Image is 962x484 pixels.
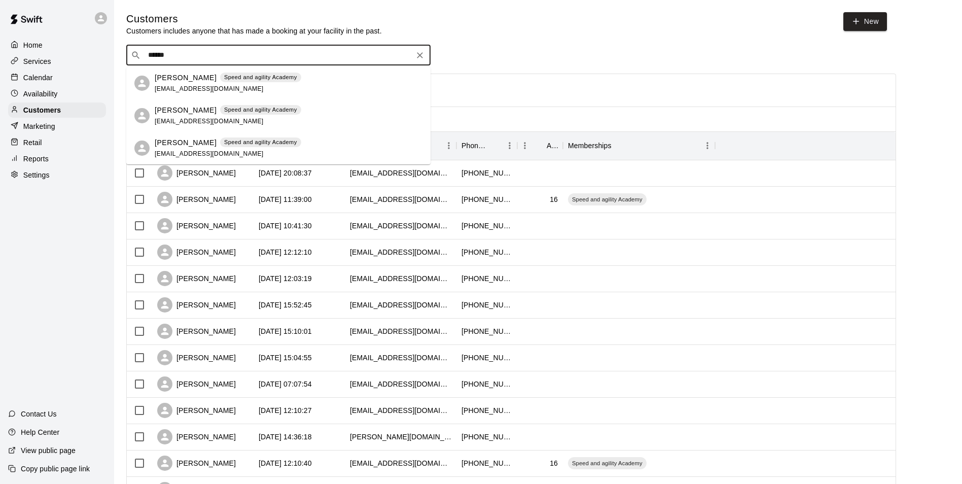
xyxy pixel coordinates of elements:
span: Speed and agility Academy [568,459,647,467]
div: +18035138009 [461,300,512,310]
a: Calendar [8,70,106,85]
div: 2025-09-03 20:08:37 [259,168,312,178]
div: Speed and agility Academy [568,193,647,205]
button: Menu [700,138,715,153]
div: Search customers by name or email [126,45,431,65]
p: Settings [23,170,50,180]
div: +18033519781 [461,405,512,416]
div: 2025-08-13 15:52:45 [259,300,312,310]
div: 2025-07-17 12:10:27 [259,405,312,416]
a: Retail [8,135,106,150]
div: 2025-08-29 12:12:10 [259,247,312,257]
div: jldriver@gmail.com [350,379,451,389]
p: Speed and agility Academy [224,73,297,82]
a: New [843,12,887,31]
div: Email [345,131,456,160]
div: Jackson Loftis [134,108,150,123]
div: +18436320473 [461,273,512,284]
a: Home [8,38,106,53]
div: Phone Number [456,131,517,160]
div: 2025-07-16 12:10:40 [259,458,312,468]
p: [PERSON_NAME] [155,73,217,83]
button: Menu [502,138,517,153]
div: Age [517,131,563,160]
div: Michael Loftis [134,76,150,91]
div: Memberships [563,131,715,160]
div: +17708001639 [461,379,512,389]
a: Settings [8,167,106,183]
div: [PERSON_NAME] [157,403,236,418]
button: Sort [532,139,547,153]
div: Speed and agility Academy [568,457,647,469]
div: [PERSON_NAME] [157,324,236,339]
div: [PERSON_NAME] [157,456,236,471]
div: [PERSON_NAME] [157,350,236,365]
button: Clear [413,48,427,62]
div: [PERSON_NAME] [157,376,236,392]
div: 2025-09-03 10:41:30 [259,221,312,231]
a: Services [8,54,106,69]
a: Availability [8,86,106,101]
span: [EMAIL_ADDRESS][DOMAIN_NAME] [155,150,264,157]
span: Speed and agility Academy [568,195,647,203]
div: Jackson Loftis [134,141,150,156]
div: 2025-07-18 07:07:54 [259,379,312,389]
div: [PERSON_NAME] [157,271,236,286]
div: Marketing [8,119,106,134]
p: Reports [23,154,49,164]
div: Phone Number [461,131,488,160]
button: Sort [612,139,626,153]
div: bradmhenry@gmail.com [350,247,451,257]
div: +18436967805 [461,221,512,231]
div: lsgraham205@gmail.com [350,326,451,336]
div: [PERSON_NAME] [157,192,236,207]
div: +18033606730 [461,326,512,336]
p: Speed and agility Academy [224,106,297,114]
div: [PERSON_NAME] [157,297,236,313]
div: 2025-08-28 12:03:19 [259,273,312,284]
a: Customers [8,102,106,118]
div: [PERSON_NAME] [157,218,236,233]
p: [PERSON_NAME] [155,105,217,116]
span: [EMAIL_ADDRESS][DOMAIN_NAME] [155,118,264,125]
p: Retail [23,137,42,148]
div: +18032100902 [461,194,512,204]
div: 16 [550,194,558,204]
p: Services [23,56,51,66]
div: 16 [550,458,558,468]
div: jackmhinks@gmail.com [350,458,451,468]
div: +18036034965 [461,432,512,442]
a: Reports [8,151,106,166]
div: dylanhern2009@gmail.com [350,194,451,204]
div: Age [547,131,558,160]
button: Menu [441,138,456,153]
p: Copy public page link [21,464,90,474]
div: cjackson0473@gmail.com [350,273,451,284]
div: brad.shell@gmail.com [350,432,451,442]
p: Help Center [21,427,59,437]
p: Availability [23,89,58,99]
div: +18035727930 [461,458,512,468]
div: [PERSON_NAME] [157,165,236,181]
span: [EMAIL_ADDRESS][DOMAIN_NAME] [155,85,264,92]
div: 2025-08-11 15:10:01 [259,326,312,336]
div: [PERSON_NAME] [157,245,236,260]
div: +18036223743 [461,353,512,363]
p: [PERSON_NAME] [155,137,217,148]
div: poettd9@gmail.com [350,221,451,231]
p: Contact Us [21,409,57,419]
div: [PERSON_NAME] [157,429,236,444]
h5: Customers [126,12,382,26]
p: View public page [21,445,76,456]
button: Sort [488,139,502,153]
div: wdougsaunders@gmail.com [350,353,451,363]
div: 2025-09-03 11:39:00 [259,194,312,204]
p: Calendar [23,73,53,83]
